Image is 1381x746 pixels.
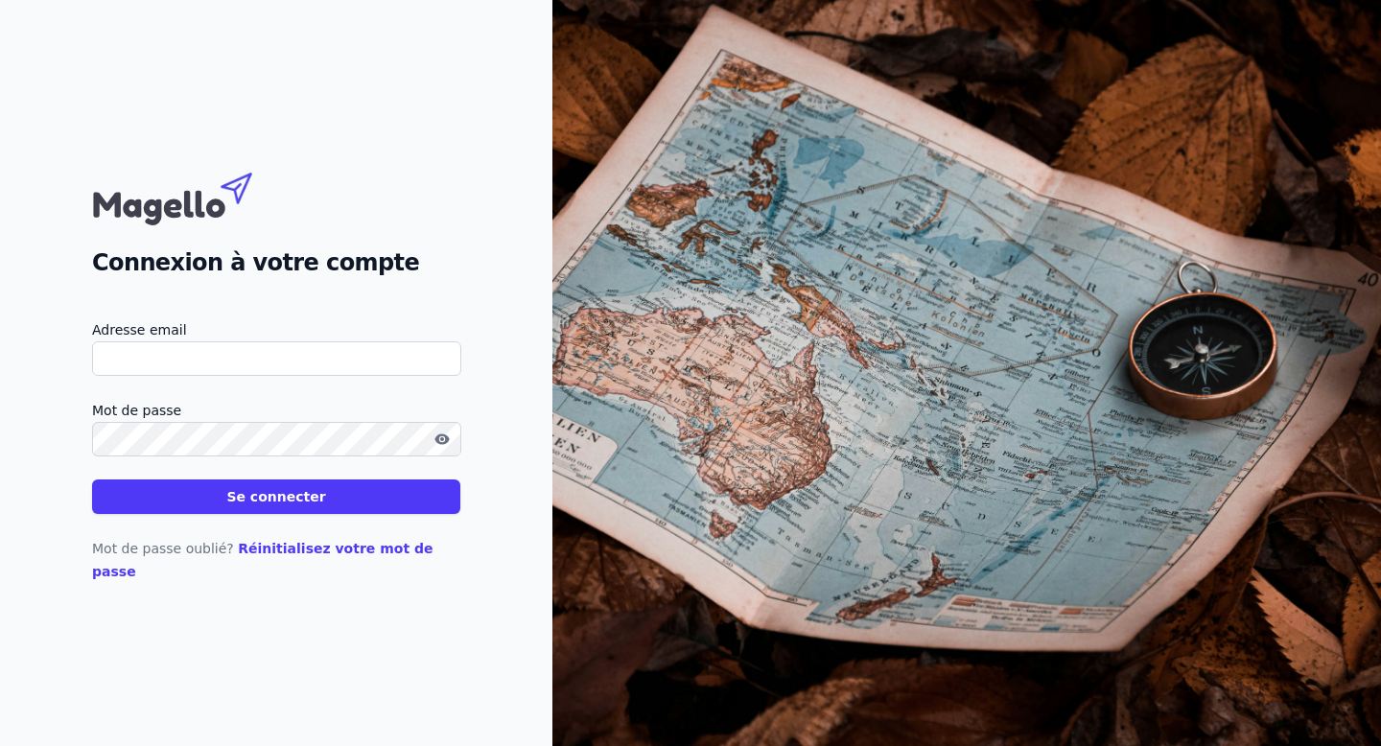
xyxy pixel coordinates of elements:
[92,163,293,230] img: Magello
[92,318,460,341] label: Adresse email
[92,399,460,422] label: Mot de passe
[92,479,460,514] button: Se connecter
[92,245,460,280] h2: Connexion à votre compte
[92,541,433,579] a: Réinitialisez votre mot de passe
[92,537,460,583] p: Mot de passe oublié?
